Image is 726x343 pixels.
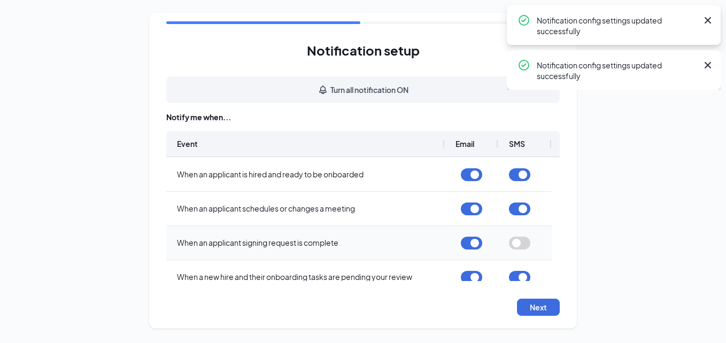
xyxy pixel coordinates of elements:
[166,112,560,122] div: Notify me when...
[701,14,714,27] svg: Cross
[455,139,474,149] span: Email
[509,139,525,149] span: SMS
[537,14,697,36] div: Notification config settings updated successfully
[518,14,530,27] svg: CheckmarkCircle
[537,59,697,81] div: Notification config settings updated successfully
[177,238,338,247] span: When an applicant signing request is complete
[517,299,560,316] button: Next
[177,169,364,179] span: When an applicant is hired and ready to be onboarded
[518,59,530,72] svg: CheckmarkCircle
[177,139,198,149] span: Event
[307,41,420,59] h1: Notification setup
[177,204,355,213] span: When an applicant schedules or changes a meeting
[701,59,714,72] svg: Cross
[166,76,560,103] button: Turn all notification ONBell
[318,84,328,95] svg: Bell
[177,272,412,282] span: When a new hire and their onboarding tasks are pending your review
